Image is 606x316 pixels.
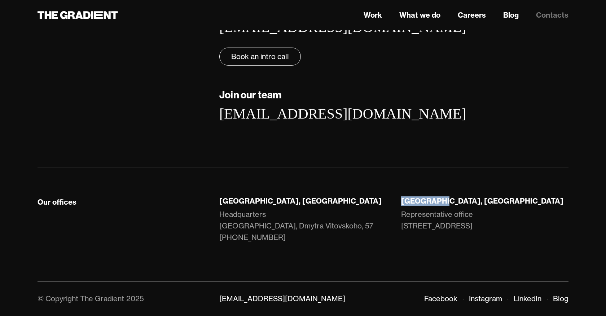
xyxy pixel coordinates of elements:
[219,48,301,66] a: Book an intro call
[401,220,568,232] a: [STREET_ADDRESS]
[219,232,286,243] a: [PHONE_NUMBER]
[401,209,473,220] div: Representative office
[38,294,124,303] div: © Copyright The Gradient
[219,88,282,101] strong: Join our team
[399,10,440,21] a: What we do
[219,220,387,232] a: [GEOGRAPHIC_DATA], Dmytra Vitovskoho, 57
[458,10,486,21] a: Careers
[401,196,563,205] strong: [GEOGRAPHIC_DATA], [GEOGRAPHIC_DATA]
[364,10,382,21] a: Work
[126,294,144,303] div: 2025
[38,197,76,207] div: Our offices
[219,209,266,220] div: Headquarters
[469,294,502,303] a: Instagram
[514,294,541,303] a: LinkedIn
[553,294,568,303] a: Blog
[503,10,519,21] a: Blog
[219,196,387,206] div: [GEOGRAPHIC_DATA], [GEOGRAPHIC_DATA]
[219,294,345,303] a: [EMAIL_ADDRESS][DOMAIN_NAME]
[424,294,457,303] a: Facebook
[219,106,466,122] a: [EMAIL_ADDRESS][DOMAIN_NAME]
[536,10,568,21] a: Contacts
